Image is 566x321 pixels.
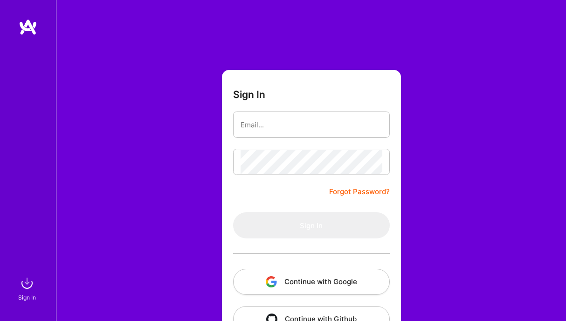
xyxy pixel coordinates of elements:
[18,293,36,302] div: Sign In
[233,269,390,295] button: Continue with Google
[20,274,36,302] a: sign inSign In
[266,276,277,287] img: icon
[233,89,265,100] h3: Sign In
[18,274,36,293] img: sign in
[19,19,37,35] img: logo
[241,113,382,137] input: Email...
[233,212,390,238] button: Sign In
[329,186,390,197] a: Forgot Password?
